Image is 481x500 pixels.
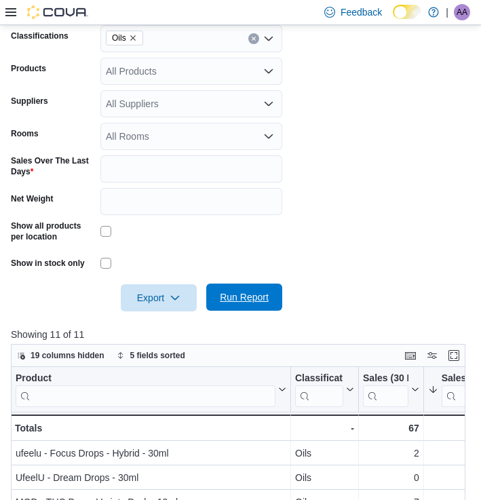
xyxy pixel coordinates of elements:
[16,372,286,406] button: Product
[363,372,419,406] button: Sales (30 Days)
[129,284,189,311] span: Export
[446,347,462,364] button: Enter fullscreen
[12,347,110,364] button: 19 columns hidden
[457,4,467,20] span: AA
[402,347,419,364] button: Keyboard shortcuts
[363,469,419,486] div: 0
[248,33,259,44] button: Clear input
[263,131,274,142] button: Open list of options
[16,372,275,385] div: Product
[112,31,126,45] span: Oils
[11,155,95,177] label: Sales Over The Last Days
[11,258,85,269] label: Show in stock only
[206,284,282,311] button: Run Report
[442,372,474,385] div: Sales (14 Days)
[393,19,393,20] span: Dark Mode
[454,4,470,20] div: Alison Albert
[121,284,197,311] button: Export
[111,347,191,364] button: 5 fields sorted
[295,469,354,486] div: Oils
[363,372,408,385] div: Sales (30 Days)
[263,66,274,77] button: Open list of options
[393,5,421,19] input: Dark Mode
[11,328,470,341] p: Showing 11 of 11
[27,5,88,19] img: Cova
[11,31,69,41] label: Classifications
[295,372,343,385] div: Classification
[11,63,46,74] label: Products
[106,31,143,45] span: Oils
[263,33,274,44] button: Open list of options
[16,445,286,461] div: ufeelu - Focus Drops - Hybrid - 30ml
[130,350,185,361] span: 5 fields sorted
[295,372,343,406] div: Classification
[446,4,448,20] p: |
[295,420,354,436] div: -
[263,98,274,109] button: Open list of options
[16,469,286,486] div: UfeelU - Dream Drops - 30ml
[442,372,474,406] div: Sales (14 Days)
[295,445,354,461] div: Oils
[15,420,286,436] div: Totals
[11,193,53,204] label: Net Weight
[31,350,104,361] span: 19 columns hidden
[424,347,440,364] button: Display options
[11,128,39,139] label: Rooms
[295,372,354,406] button: Classification
[220,290,269,304] span: Run Report
[363,420,419,436] div: 67
[363,445,419,461] div: 2
[16,372,275,406] div: Product
[11,220,95,242] label: Show all products per location
[363,372,408,406] div: Sales (30 Days)
[341,5,382,19] span: Feedback
[129,34,137,42] button: Remove Oils from selection in this group
[11,96,48,107] label: Suppliers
